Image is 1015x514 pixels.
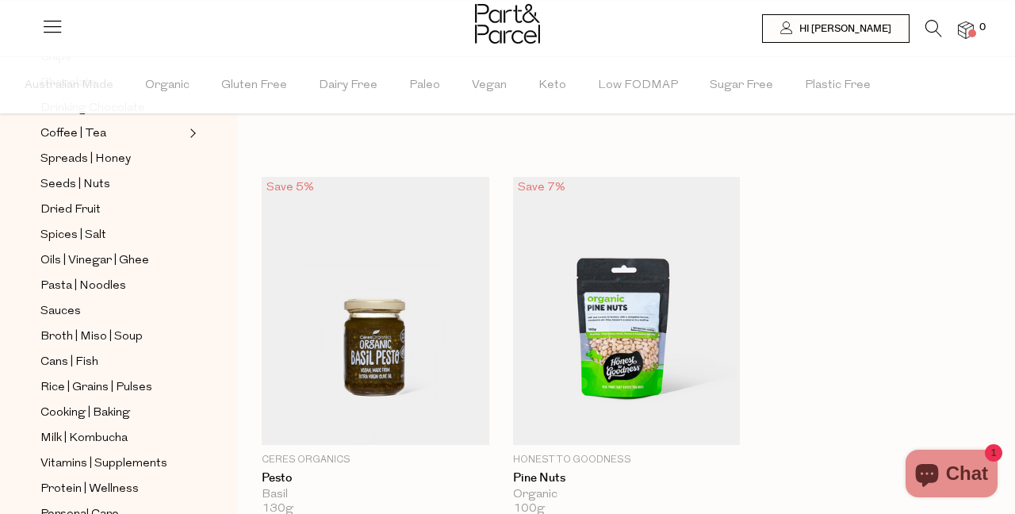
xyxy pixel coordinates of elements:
[40,479,185,499] a: Protein | Wellness
[710,58,773,113] span: Sugar Free
[40,277,126,296] span: Pasta | Noodles
[40,454,185,474] a: Vitamins | Supplements
[221,58,287,113] span: Gluten Free
[513,177,741,445] img: Pine Nuts
[40,149,185,169] a: Spreads | Honey
[513,177,570,198] div: Save 7%
[186,124,197,143] button: Expand/Collapse Coffee | Tea
[805,58,871,113] span: Plastic Free
[40,124,185,144] a: Coffee | Tea
[40,301,185,321] a: Sauces
[958,21,974,38] a: 0
[319,58,377,113] span: Dairy Free
[40,200,185,220] a: Dried Fruit
[40,226,106,245] span: Spices | Salt
[795,22,891,36] span: Hi [PERSON_NAME]
[513,453,741,467] p: Honest to Goodness
[40,251,185,270] a: Oils | Vinegar | Ghee
[40,403,185,423] a: Cooking | Baking
[25,58,113,113] span: Australian Made
[598,58,678,113] span: Low FODMAP
[40,404,130,423] span: Cooking | Baking
[40,353,98,372] span: Cans | Fish
[40,352,185,372] a: Cans | Fish
[513,488,741,502] div: Organic
[762,14,910,43] a: Hi [PERSON_NAME]
[901,450,1002,501] inbox-online-store-chat: Shopify online store chat
[262,177,489,445] img: Pesto
[40,251,149,270] span: Oils | Vinegar | Ghee
[40,378,152,397] span: Rice | Grains | Pulses
[262,471,489,485] a: Pesto
[40,378,185,397] a: Rice | Grains | Pulses
[40,276,185,296] a: Pasta | Noodles
[472,58,507,113] span: Vegan
[975,21,990,35] span: 0
[40,328,143,347] span: Broth | Miso | Soup
[40,480,139,499] span: Protein | Wellness
[262,488,489,502] div: Basil
[40,175,110,194] span: Seeds | Nuts
[40,175,185,194] a: Seeds | Nuts
[40,327,185,347] a: Broth | Miso | Soup
[40,429,128,448] span: Milk | Kombucha
[538,58,566,113] span: Keto
[409,58,440,113] span: Paleo
[40,428,185,448] a: Milk | Kombucha
[40,455,167,474] span: Vitamins | Supplements
[262,177,319,198] div: Save 5%
[262,453,489,467] p: Ceres Organics
[513,471,741,485] a: Pine Nuts
[40,125,106,144] span: Coffee | Tea
[40,225,185,245] a: Spices | Salt
[145,58,190,113] span: Organic
[40,150,131,169] span: Spreads | Honey
[40,302,81,321] span: Sauces
[40,201,101,220] span: Dried Fruit
[475,4,540,44] img: Part&Parcel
